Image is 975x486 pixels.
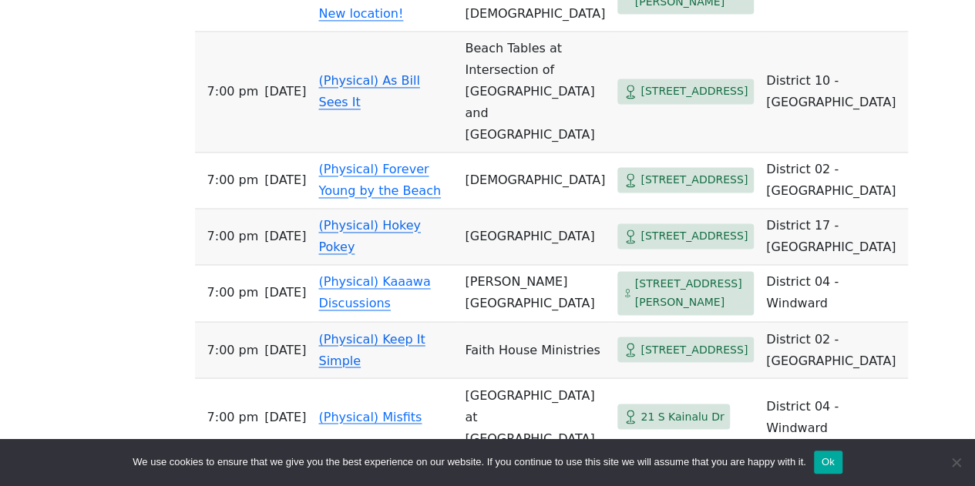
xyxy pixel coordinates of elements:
[640,340,748,359] span: [STREET_ADDRESS]
[459,32,611,153] td: Beach Tables at Intersection of [GEOGRAPHIC_DATA] and [GEOGRAPHIC_DATA]
[760,153,908,209] td: District 02 - [GEOGRAPHIC_DATA]
[640,407,724,426] span: 21 S Kainalu Dr
[640,170,748,189] span: [STREET_ADDRESS]
[264,81,306,102] span: [DATE]
[459,153,611,209] td: [DEMOGRAPHIC_DATA]
[207,282,259,303] span: 7:00 PM
[264,406,306,427] span: [DATE]
[318,73,419,109] a: (Physical) As Bill Sees It
[264,339,306,360] span: [DATE]
[207,406,259,427] span: 7:00 PM
[318,274,430,310] a: (Physical) Kaaawa Discussions
[459,378,611,456] td: [GEOGRAPHIC_DATA] at [GEOGRAPHIC_DATA]
[948,454,963,470] span: No
[207,226,259,247] span: 7:00 PM
[264,226,306,247] span: [DATE]
[640,226,748,246] span: [STREET_ADDRESS]
[760,378,908,456] td: District 04 - Windward
[318,409,422,424] a: (Physical) Misfits
[760,209,908,265] td: District 17 - [GEOGRAPHIC_DATA]
[814,451,842,474] button: Ok
[264,169,306,191] span: [DATE]
[760,322,908,378] td: District 02 - [GEOGRAPHIC_DATA]
[459,209,611,265] td: [GEOGRAPHIC_DATA]
[640,82,748,101] span: [STREET_ADDRESS]
[207,169,259,191] span: 7:00 PM
[318,162,441,198] a: (Physical) Forever Young by the Beach
[635,274,748,312] span: [STREET_ADDRESS][PERSON_NAME]
[133,454,805,470] span: We use cookies to ensure that we give you the best experience on our website. If you continue to ...
[459,322,611,378] td: Faith House Ministries
[760,32,908,153] td: District 10 - [GEOGRAPHIC_DATA]
[318,218,420,254] a: (Physical) Hokey Pokey
[459,265,611,322] td: [PERSON_NAME][GEOGRAPHIC_DATA]
[264,282,306,303] span: [DATE]
[318,331,425,367] a: (Physical) Keep It Simple
[207,81,259,102] span: 7:00 PM
[760,265,908,322] td: District 04 - Windward
[207,339,259,360] span: 7:00 PM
